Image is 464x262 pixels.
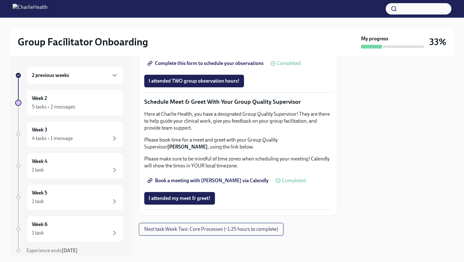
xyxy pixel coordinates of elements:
button: I attended my meet & greet! [144,192,215,205]
h3: 33% [429,36,446,48]
h6: Week 5 [32,189,47,196]
span: Book a meeting with [PERSON_NAME] via Calendly [149,178,269,184]
span: I attended my meet & greet! [149,195,211,201]
span: I attended TWO group observation hours! [149,78,240,84]
h2: Group Facilitator Onboarding [18,36,148,48]
a: Week 61 task [15,216,124,242]
strong: My progress [361,35,388,42]
p: Here at Charlie Health, you have a designated Group Quality Supervisor! They are there to help gu... [144,111,332,131]
img: CharlieHealth [13,4,48,14]
a: Book a meeting with [PERSON_NAME] via Calendly [144,174,273,187]
p: Schedule Meet & Greet With Your Group Quality Supervisor [144,98,332,106]
button: Next task:Week Two: Core Processes (~1.25 hours to complete) [139,223,283,236]
a: Week 41 task [15,153,124,179]
div: 5 tasks • 2 messages [32,103,75,110]
div: 1 task [32,166,44,173]
h6: 2 previous weeks [32,72,69,79]
div: 2 previous weeks [27,66,124,84]
span: Completed [277,61,301,66]
strong: [PERSON_NAME] [167,144,208,150]
button: I attended TWO group observation hours! [144,75,244,87]
h6: Week 2 [32,95,47,102]
a: Week 25 tasks • 2 messages [15,90,124,116]
span: Completed [282,178,306,183]
span: Experience ends [27,247,78,253]
strong: [DATE] [62,247,78,253]
div: 1 task [32,230,44,236]
div: 4 tasks • 1 message [32,135,73,142]
h6: Week 4 [32,158,47,165]
h6: Week 6 [32,221,47,228]
a: Week 34 tasks • 1 message [15,121,124,148]
span: Next task : Week Two: Core Processes (~1.25 hours to complete) [144,226,278,232]
p: Please make sure to be mindful of time zones when scheduling your meeting! Calendly will show the... [144,155,332,169]
p: Please book time for a meet and greet with your Group Quality Supervisor , using the link below. [144,137,332,150]
span: Complete this form to schedule your observations [149,60,264,67]
a: Complete this form to schedule your observations [144,57,268,70]
a: Week 51 task [15,184,124,211]
h6: Week 3 [32,126,47,133]
div: 1 task [32,198,44,205]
